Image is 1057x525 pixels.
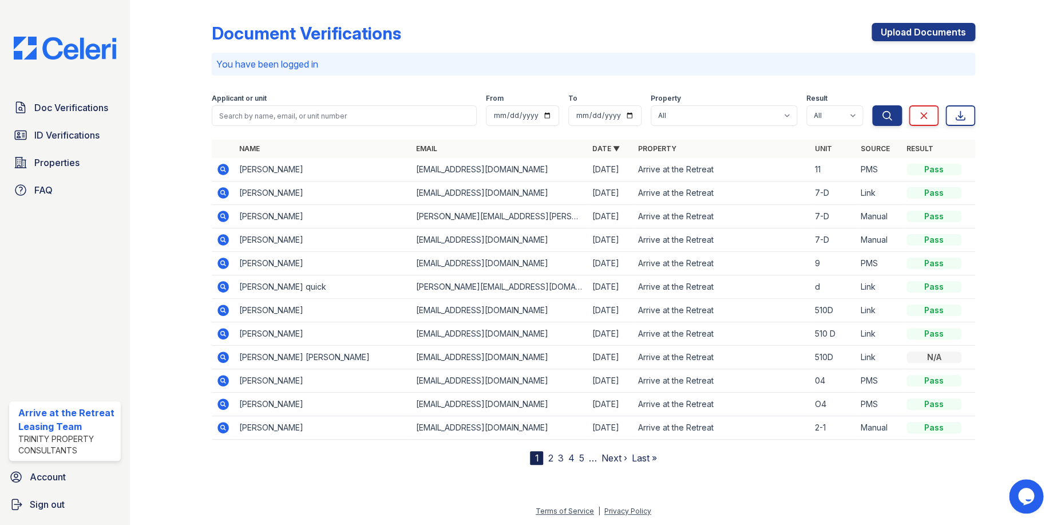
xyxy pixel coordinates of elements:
span: … [588,451,596,465]
td: [EMAIL_ADDRESS][DOMAIN_NAME] [411,228,588,252]
div: Pass [906,164,961,175]
a: Source [861,144,890,153]
a: Terms of Service [536,507,594,515]
label: Applicant or unit [212,94,267,103]
span: Account [30,470,66,484]
td: [PERSON_NAME] quick [235,275,411,299]
td: PMS [856,158,902,181]
td: [PERSON_NAME] [235,205,411,228]
div: Pass [906,375,961,386]
td: Arrive at the Retreat [634,416,810,440]
td: [DATE] [588,158,634,181]
td: Link [856,346,902,369]
td: Arrive at the Retreat [634,252,810,275]
div: 1 [530,451,543,465]
td: [EMAIL_ADDRESS][DOMAIN_NAME] [411,322,588,346]
input: Search by name, email, or unit number [212,105,477,126]
div: Arrive at the Retreat Leasing Team [18,406,116,433]
td: d [810,275,856,299]
td: 510D [810,299,856,322]
a: Result [906,144,933,153]
p: You have been logged in [216,57,971,71]
div: Pass [906,187,961,199]
td: [PERSON_NAME] [235,416,411,440]
td: [PERSON_NAME] [235,369,411,393]
td: [DATE] [588,228,634,252]
td: 510 D [810,322,856,346]
a: Property [638,144,676,153]
div: N/A [906,352,961,363]
td: [DATE] [588,393,634,416]
td: 7-D [810,228,856,252]
a: Name [239,144,260,153]
td: Arrive at the Retreat [634,228,810,252]
td: Arrive at the Retreat [634,346,810,369]
span: FAQ [34,183,53,197]
a: Sign out [5,493,125,516]
td: Arrive at the Retreat [634,275,810,299]
td: Arrive at the Retreat [634,369,810,393]
div: Trinity Property Consultants [18,433,116,456]
div: Pass [906,328,961,340]
td: Manual [856,416,902,440]
td: [DATE] [588,416,634,440]
a: FAQ [9,179,121,202]
a: Account [5,465,125,488]
img: CE_Logo_Blue-a8612792a0a2168367f1c8372b55b34899dd931a85d93a1a3d3e32e68fde9ad4.png [5,37,125,60]
label: Result [806,94,828,103]
td: [EMAIL_ADDRESS][DOMAIN_NAME] [411,416,588,440]
td: [PERSON_NAME] [235,299,411,322]
a: Properties [9,151,121,174]
td: Link [856,322,902,346]
td: [PERSON_NAME] [235,158,411,181]
a: 4 [568,452,574,464]
div: Pass [906,398,961,410]
td: [DATE] [588,275,634,299]
td: [DATE] [588,205,634,228]
td: [PERSON_NAME] [PERSON_NAME] [235,346,411,369]
td: [PERSON_NAME][EMAIL_ADDRESS][PERSON_NAME][DOMAIN_NAME] [411,205,588,228]
td: Link [856,181,902,205]
td: Link [856,299,902,322]
td: [PERSON_NAME] [235,252,411,275]
a: Email [415,144,437,153]
span: ID Verifications [34,128,100,142]
td: Arrive at the Retreat [634,158,810,181]
td: 7-D [810,181,856,205]
td: 11 [810,158,856,181]
a: Date ▼ [592,144,620,153]
td: [PERSON_NAME] [235,322,411,346]
td: [EMAIL_ADDRESS][DOMAIN_NAME] [411,346,588,369]
td: Link [856,275,902,299]
td: [PERSON_NAME] [235,393,411,416]
iframe: chat widget [1009,479,1046,514]
span: Sign out [30,498,65,511]
span: Properties [34,156,80,169]
td: O4 [810,393,856,416]
td: [DATE] [588,346,634,369]
a: Upload Documents [872,23,975,41]
td: Arrive at the Retreat [634,393,810,416]
div: Pass [906,281,961,293]
td: Arrive at the Retreat [634,205,810,228]
td: PMS [856,393,902,416]
a: 3 [557,452,563,464]
td: Arrive at the Retreat [634,322,810,346]
a: Privacy Policy [604,507,651,515]
div: Pass [906,258,961,269]
td: [DATE] [588,369,634,393]
td: 510D [810,346,856,369]
label: From [486,94,504,103]
div: Document Verifications [212,23,401,44]
td: Arrive at the Retreat [634,181,810,205]
td: [EMAIL_ADDRESS][DOMAIN_NAME] [411,369,588,393]
a: Last » [631,452,656,464]
a: Next › [601,452,627,464]
td: 9 [810,252,856,275]
div: Pass [906,422,961,433]
label: To [568,94,577,103]
label: Property [651,94,681,103]
td: [EMAIL_ADDRESS][DOMAIN_NAME] [411,158,588,181]
td: Arrive at the Retreat [634,299,810,322]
